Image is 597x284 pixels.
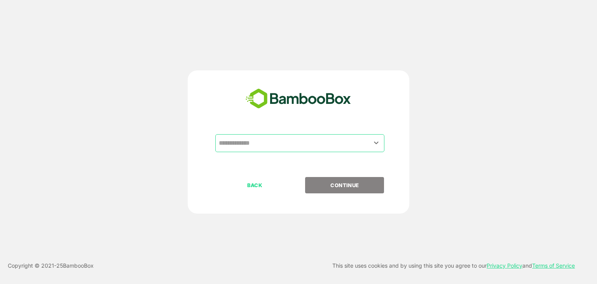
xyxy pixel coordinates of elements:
button: BACK [215,177,294,193]
p: BACK [216,181,294,189]
img: bamboobox [241,86,355,112]
p: Copyright © 2021- 25 BambooBox [8,261,94,270]
a: Terms of Service [532,262,575,269]
p: CONTINUE [306,181,384,189]
a: Privacy Policy [487,262,522,269]
button: CONTINUE [305,177,384,193]
p: This site uses cookies and by using this site you agree to our and [332,261,575,270]
button: Open [371,138,382,148]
